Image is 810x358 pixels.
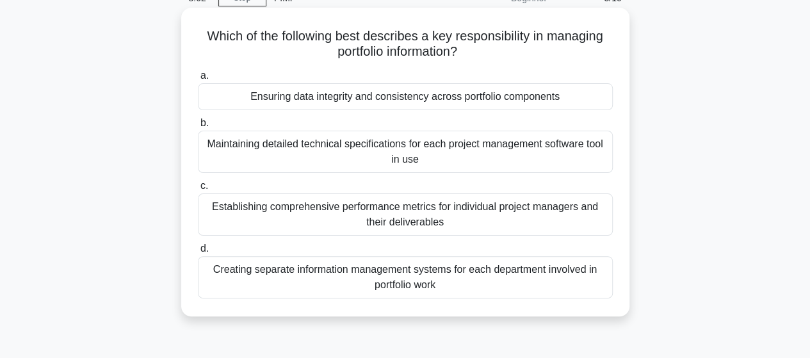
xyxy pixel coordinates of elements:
[198,193,613,236] div: Establishing comprehensive performance metrics for individual project managers and their delivera...
[200,70,209,81] span: a.
[198,131,613,173] div: Maintaining detailed technical specifications for each project management software tool in use
[197,28,614,60] h5: Which of the following best describes a key responsibility in managing portfolio information?
[200,180,208,191] span: c.
[200,117,209,128] span: b.
[200,243,209,254] span: d.
[198,83,613,110] div: Ensuring data integrity and consistency across portfolio components
[198,256,613,298] div: Creating separate information management systems for each department involved in portfolio work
